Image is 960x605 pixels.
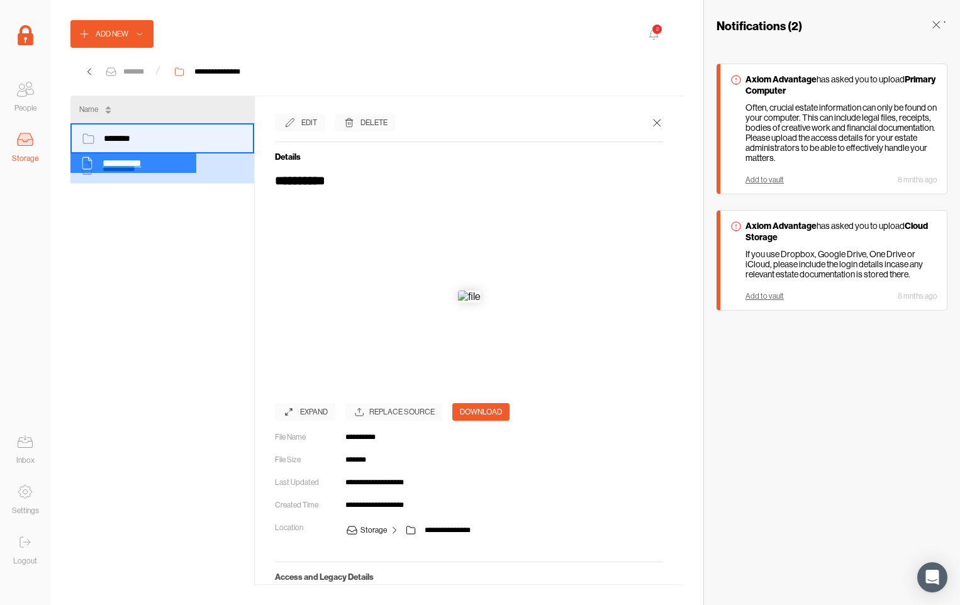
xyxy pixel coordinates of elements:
[275,152,663,162] h5: Details
[745,74,817,85] strong: Axiom Advantage
[70,20,153,48] button: Add New
[360,116,388,129] div: Delete
[458,291,481,302] img: file
[898,292,937,301] div: 8 mnths ago
[745,292,784,301] div: Add to vault
[917,562,947,592] div: Open Intercom Messenger
[745,220,937,243] p: has asked you to upload
[898,175,937,184] div: 8 mnths ago
[452,403,510,421] button: Download
[301,116,317,129] div: Edit
[300,406,328,418] div: Expand
[745,74,935,96] strong: Primary Computer
[275,572,663,582] h5: Access and Legacy Details
[745,103,937,163] p: Often, crucial estate information can only be found on your computer. This can include legal file...
[79,103,98,116] div: Name
[275,476,335,489] div: Last Updated
[369,406,435,418] div: Replace Source
[745,249,937,279] p: If you use Dropbox, Google Drive, One Drive or iCloud, please include the login details incase an...
[12,152,38,165] div: Storage
[275,499,335,511] div: Created Time
[275,453,335,466] div: File Size
[745,74,937,96] p: has asked you to upload
[12,504,39,517] div: Settings
[745,220,928,243] strong: Cloud Storage
[275,114,325,131] button: Edit
[360,524,387,536] div: Storage
[275,403,335,421] button: Expand
[345,403,442,421] div: Replace Source
[275,431,335,443] div: File Name
[651,23,662,34] div: 2
[745,220,817,231] strong: Axiom Advantage
[717,18,802,33] h3: Notifications ( 2 )
[275,521,335,534] div: Location
[335,114,395,131] button: Delete
[14,102,36,114] div: People
[745,175,784,184] div: Add to vault
[13,555,37,567] div: Logout
[96,28,128,40] div: Add New
[460,406,502,418] div: Download
[16,454,35,467] div: Inbox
